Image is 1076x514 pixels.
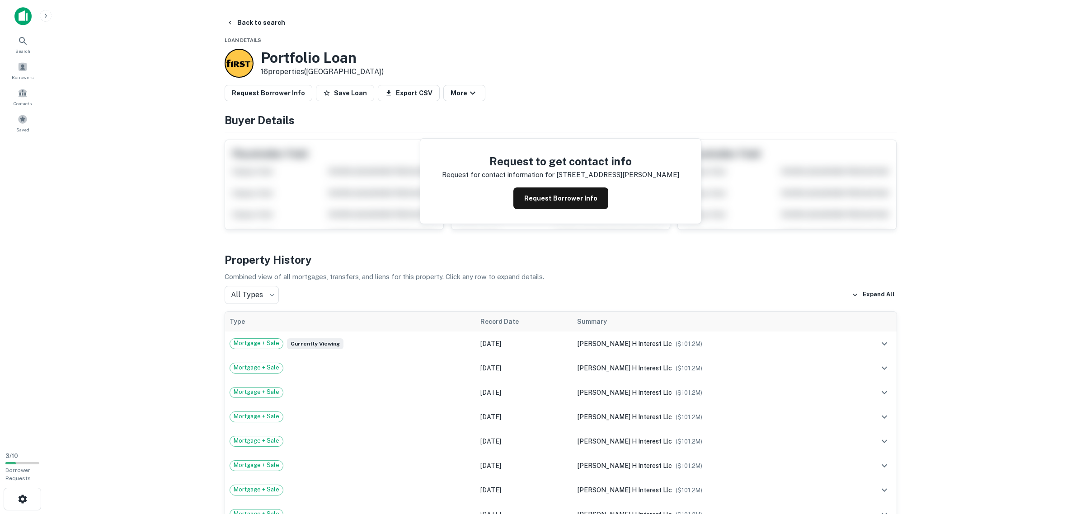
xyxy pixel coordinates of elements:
[877,336,892,351] button: expand row
[877,409,892,425] button: expand row
[223,14,289,31] button: Back to search
[676,463,702,469] span: ($ 101.2M )
[225,312,476,332] th: Type
[476,405,573,429] td: [DATE]
[676,341,702,347] span: ($ 101.2M )
[12,74,33,81] span: Borrowers
[5,453,18,459] span: 3 / 10
[3,58,42,83] a: Borrowers
[230,339,283,348] span: Mortgage + Sale
[676,438,702,445] span: ($ 101.2M )
[225,271,897,282] p: Combined view of all mortgages, transfers, and liens for this property. Click any row to expand d...
[556,169,679,180] p: [STREET_ADDRESS][PERSON_NAME]
[230,388,283,397] span: Mortgage + Sale
[476,332,573,356] td: [DATE]
[513,187,608,209] button: Request Borrower Info
[676,487,702,494] span: ($ 101.2M )
[877,360,892,376] button: expand row
[676,389,702,396] span: ($ 101.2M )
[230,436,283,445] span: Mortgage + Sale
[230,363,283,372] span: Mortgage + Sale
[15,47,30,55] span: Search
[378,85,440,101] button: Export CSV
[577,413,672,421] span: [PERSON_NAME] h interest llc
[230,485,283,494] span: Mortgage + Sale
[14,100,32,107] span: Contacts
[476,380,573,405] td: [DATE]
[3,32,42,56] a: Search
[225,112,897,128] h4: Buyer Details
[577,486,672,494] span: [PERSON_NAME] h interest llc
[16,126,29,133] span: Saved
[225,85,312,101] button: Request Borrower Info
[476,429,573,453] td: [DATE]
[476,356,573,380] td: [DATE]
[316,85,374,101] button: Save Loan
[877,482,892,498] button: expand row
[476,312,573,332] th: Record Date
[573,312,846,332] th: Summary
[261,49,384,66] h3: Portfolio Loan
[676,414,702,421] span: ($ 101.2M )
[5,467,31,481] span: Borrower Requests
[230,461,283,470] span: Mortgage + Sale
[877,385,892,400] button: expand row
[442,153,679,169] h4: Request to get contact info
[577,340,672,347] span: [PERSON_NAME] h interest llc
[225,252,897,268] h4: Property History
[476,453,573,478] td: [DATE]
[261,66,384,77] p: 16 properties ([GEOGRAPHIC_DATA])
[443,85,485,101] button: More
[850,288,897,302] button: Expand All
[3,84,42,109] a: Contacts
[877,458,892,473] button: expand row
[225,37,261,43] span: Loan Details
[577,389,672,396] span: [PERSON_NAME] h interest llc
[287,338,343,349] span: Currently viewing
[14,7,32,25] img: capitalize-icon.png
[225,286,279,304] div: All Types
[230,412,283,421] span: Mortgage + Sale
[442,169,554,180] p: Request for contact information for
[577,364,672,372] span: [PERSON_NAME] h interest llc
[476,478,573,502] td: [DATE]
[577,438,672,445] span: [PERSON_NAME] h interest llc
[676,365,702,372] span: ($ 101.2M )
[877,434,892,449] button: expand row
[577,462,672,469] span: [PERSON_NAME] h interest llc
[3,111,42,135] a: Saved
[1031,442,1076,485] iframe: Chat Widget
